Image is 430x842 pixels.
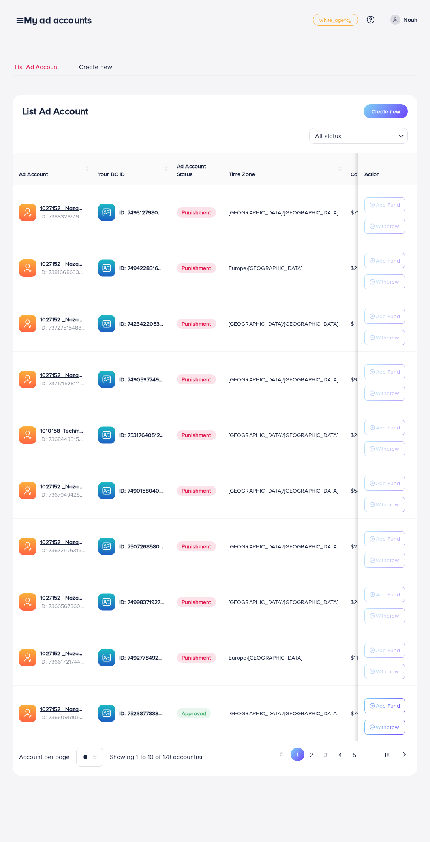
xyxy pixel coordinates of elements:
[177,319,216,329] span: Punishment
[40,315,85,323] a: 1027152 _Nazaagency_007
[372,107,400,115] span: Create new
[351,320,362,328] span: $1.31
[98,315,115,332] img: ic-ba-acc.ded83a64.svg
[98,259,115,277] img: ic-ba-acc.ded83a64.svg
[364,587,405,602] button: Add Fund
[229,542,338,550] span: [GEOGRAPHIC_DATA]/[GEOGRAPHIC_DATA]
[364,441,405,456] button: Withdraw
[40,658,85,666] span: ID: 7366172174454882305
[40,649,85,666] div: <span class='underline'>1027152 _Nazaagency_018</span></br>7366172174454882305
[364,386,405,401] button: Withdraw
[19,649,36,666] img: ic-ads-acc.e4c84228.svg
[376,722,399,732] p: Withdraw
[177,162,206,178] span: Ad Account Status
[40,491,85,499] span: ID: 7367949428067450896
[364,219,405,234] button: Withdraw
[177,430,216,440] span: Punishment
[119,653,164,662] p: ID: 7492778492849930241
[319,748,333,762] button: Go to page 3
[319,17,351,23] span: white_agency
[376,423,400,432] p: Add Fund
[364,531,405,546] button: Add Fund
[19,204,36,221] img: ic-ads-acc.e4c84228.svg
[387,15,417,25] a: Nouh
[40,538,85,554] div: <span class='underline'>1027152 _Nazaagency_016</span></br>7367257631523782657
[177,597,216,607] span: Punishment
[40,713,85,721] span: ID: 7366095105679261697
[177,207,216,218] span: Punishment
[177,708,211,718] span: Approved
[98,170,125,178] span: Your BC ID
[376,701,400,711] p: Add Fund
[40,324,85,332] span: ID: 7372751548805726224
[364,420,405,435] button: Add Fund
[19,752,70,761] span: Account per page
[40,427,85,435] a: 1010158_Techmanistan pk acc_1715599413927
[40,538,85,546] a: 1027152 _Nazaagency_016
[40,260,85,268] a: 1027152 _Nazaagency_023
[177,263,216,273] span: Punishment
[40,371,85,379] a: 1027152 _Nazaagency_04
[177,541,216,551] span: Punishment
[364,330,405,345] button: Withdraw
[22,105,88,117] h3: List Ad Account
[351,598,369,606] span: $200.5
[40,212,85,220] span: ID: 7388328519014645761
[304,748,319,762] button: Go to page 2
[379,748,395,762] button: Go to page 18
[364,664,405,679] button: Withdraw
[98,204,115,221] img: ic-ba-acc.ded83a64.svg
[376,444,399,454] p: Withdraw
[376,478,400,488] p: Add Fund
[24,14,98,26] h3: My ad accounts
[351,654,366,662] span: $11.32
[229,320,338,328] span: [GEOGRAPHIC_DATA]/[GEOGRAPHIC_DATA]
[376,534,400,544] p: Add Fund
[119,709,164,718] p: ID: 7523877838957576209
[314,130,343,142] span: All status
[376,200,400,210] p: Add Fund
[347,748,361,762] button: Go to page 5
[40,260,85,276] div: <span class='underline'>1027152 _Nazaagency_023</span></br>7381668633665093648
[364,274,405,289] button: Withdraw
[40,602,85,610] span: ID: 7366567860828749825
[19,259,36,277] img: ic-ads-acc.e4c84228.svg
[40,204,85,212] a: 1027152 _Nazaagency_019
[351,375,364,383] span: $990
[351,709,374,717] span: $7462.59
[119,542,164,551] p: ID: 7507268580682137618
[364,253,405,268] button: Add Fund
[364,309,405,324] button: Add Fund
[19,482,36,499] img: ic-ads-acc.e4c84228.svg
[110,752,202,761] span: Showing 1 To 10 of 178 account(s)
[98,649,115,666] img: ic-ba-acc.ded83a64.svg
[376,311,400,321] p: Add Fund
[119,597,164,607] p: ID: 7499837192777400321
[177,486,216,496] span: Punishment
[119,263,164,273] p: ID: 7494228316518858759
[229,375,338,383] span: [GEOGRAPHIC_DATA]/[GEOGRAPHIC_DATA]
[19,538,36,555] img: ic-ads-acc.e4c84228.svg
[364,197,405,212] button: Add Fund
[40,379,85,387] span: ID: 7371715281112170513
[364,364,405,379] button: Add Fund
[309,128,408,144] div: Search for option
[364,476,405,491] button: Add Fund
[376,500,399,509] p: Withdraw
[98,593,115,611] img: ic-ba-acc.ded83a64.svg
[229,264,302,272] span: Europe/[GEOGRAPHIC_DATA]
[40,427,85,443] div: <span class='underline'>1010158_Techmanistan pk acc_1715599413927</span></br>7368443315504726017
[333,748,347,762] button: Go to page 4
[40,705,85,721] div: <span class='underline'>1027152 _Nazaagency_006</span></br>7366095105679261697
[376,256,400,265] p: Add Fund
[313,14,358,26] a: white_agency
[40,435,85,443] span: ID: 7368443315504726017
[344,129,395,142] input: Search for option
[119,375,164,384] p: ID: 7490597749134508040
[19,170,48,178] span: Ad Account
[351,431,374,439] span: $2664.48
[351,264,374,272] span: $2226.01
[119,208,164,217] p: ID: 7493127980932333584
[119,486,164,495] p: ID: 7490158040596217873
[15,62,59,71] span: List Ad Account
